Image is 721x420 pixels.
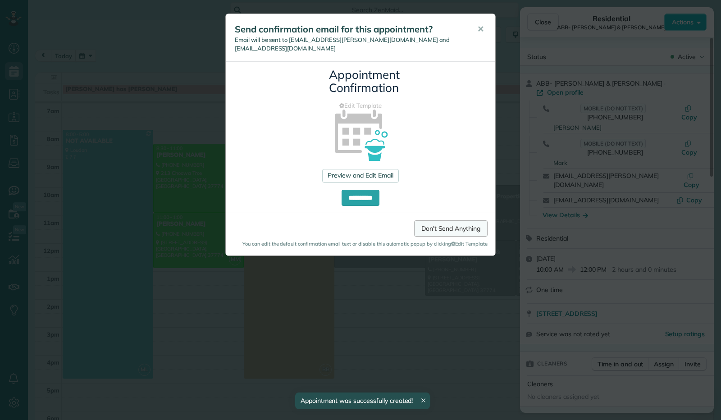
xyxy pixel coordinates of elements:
[233,240,488,247] small: You can edit the default confirmation email text or disable this automatic popup by clicking Edit...
[235,23,465,36] h5: Send confirmation email for this appointment?
[477,24,484,34] span: ✕
[320,94,401,174] img: appointment_confirmation_icon-141e34405f88b12ade42628e8c248340957700ab75a12ae832a8710e9b578dc5.png
[322,169,398,183] a: Preview and Edit Email
[295,393,430,409] div: Appointment was successfully created!
[329,68,392,94] h3: Appointment Confirmation
[235,36,450,52] span: Email will be sent to [EMAIL_ADDRESS][PERSON_NAME][DOMAIN_NAME] and [EMAIL_ADDRESS][DOMAIN_NAME]
[233,101,488,110] a: Edit Template
[414,220,488,237] a: Don't Send Anything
